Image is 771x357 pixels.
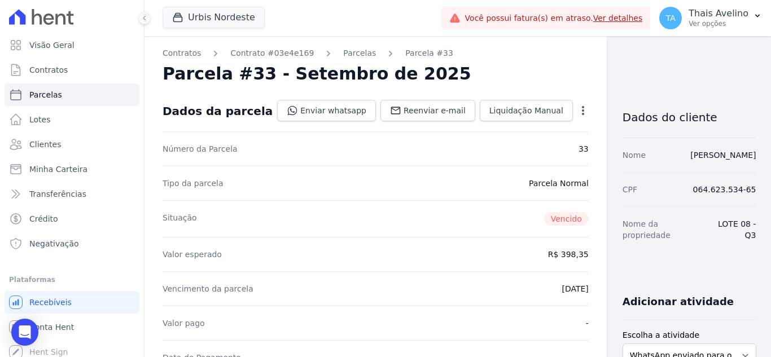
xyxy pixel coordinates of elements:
[163,47,589,59] nav: Breadcrumb
[5,183,139,205] a: Transferências
[5,59,139,81] a: Contratos
[579,143,589,155] dd: 33
[29,164,87,175] span: Minha Carteira
[562,283,588,294] dd: [DATE]
[163,178,224,189] dt: Tipo da parcela
[163,249,222,260] dt: Valor esperado
[163,7,265,28] button: Urbis Nordeste
[29,89,62,100] span: Parcelas
[230,47,314,59] a: Contrato #03e4e169
[163,64,471,84] h2: Parcela #33 - Setembro de 2025
[5,133,139,156] a: Clientes
[5,232,139,255] a: Negativação
[29,213,58,224] span: Crédito
[380,100,475,121] a: Reenviar e-mail
[623,149,646,161] dt: Nome
[29,114,51,125] span: Lotes
[5,316,139,338] a: Conta Hent
[29,64,68,76] span: Contratos
[29,188,86,200] span: Transferências
[9,273,135,287] div: Plataformas
[343,47,376,59] a: Parcelas
[29,139,61,150] span: Clientes
[623,218,700,241] dt: Nome da propriedade
[489,105,563,116] span: Liquidação Manual
[5,108,139,131] a: Lotes
[480,100,573,121] a: Liquidação Manual
[593,14,643,23] a: Ver detalhes
[544,212,589,226] span: Vencido
[163,47,201,59] a: Contratos
[5,34,139,56] a: Visão Geral
[689,19,748,28] p: Ver opções
[650,2,771,34] button: TA Thais Avelino Ver opções
[405,47,453,59] a: Parcela #33
[277,100,376,121] a: Enviar whatsapp
[163,283,253,294] dt: Vencimento da parcela
[163,318,205,329] dt: Valor pago
[465,12,643,24] span: Você possui fatura(s) em atraso.
[666,14,676,22] span: TA
[29,39,75,51] span: Visão Geral
[5,208,139,230] a: Crédito
[529,178,589,189] dd: Parcela Normal
[5,158,139,180] a: Minha Carteira
[5,291,139,314] a: Recebíveis
[29,238,79,249] span: Negativação
[29,321,74,333] span: Conta Hent
[163,212,197,226] dt: Situação
[709,218,756,241] dd: LOTE 08 - Q3
[586,318,589,329] dd: -
[690,151,756,160] a: [PERSON_NAME]
[163,104,273,118] div: Dados da parcela
[623,329,756,341] label: Escolha a atividade
[693,184,756,195] dd: 064.623.534-65
[623,111,756,124] h3: Dados do cliente
[623,184,637,195] dt: CPF
[11,319,38,346] div: Open Intercom Messenger
[548,249,589,260] dd: R$ 398,35
[623,295,734,308] h3: Adicionar atividade
[404,105,466,116] span: Reenviar e-mail
[163,143,238,155] dt: Número da Parcela
[689,8,748,19] p: Thais Avelino
[29,297,72,308] span: Recebíveis
[5,83,139,106] a: Parcelas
